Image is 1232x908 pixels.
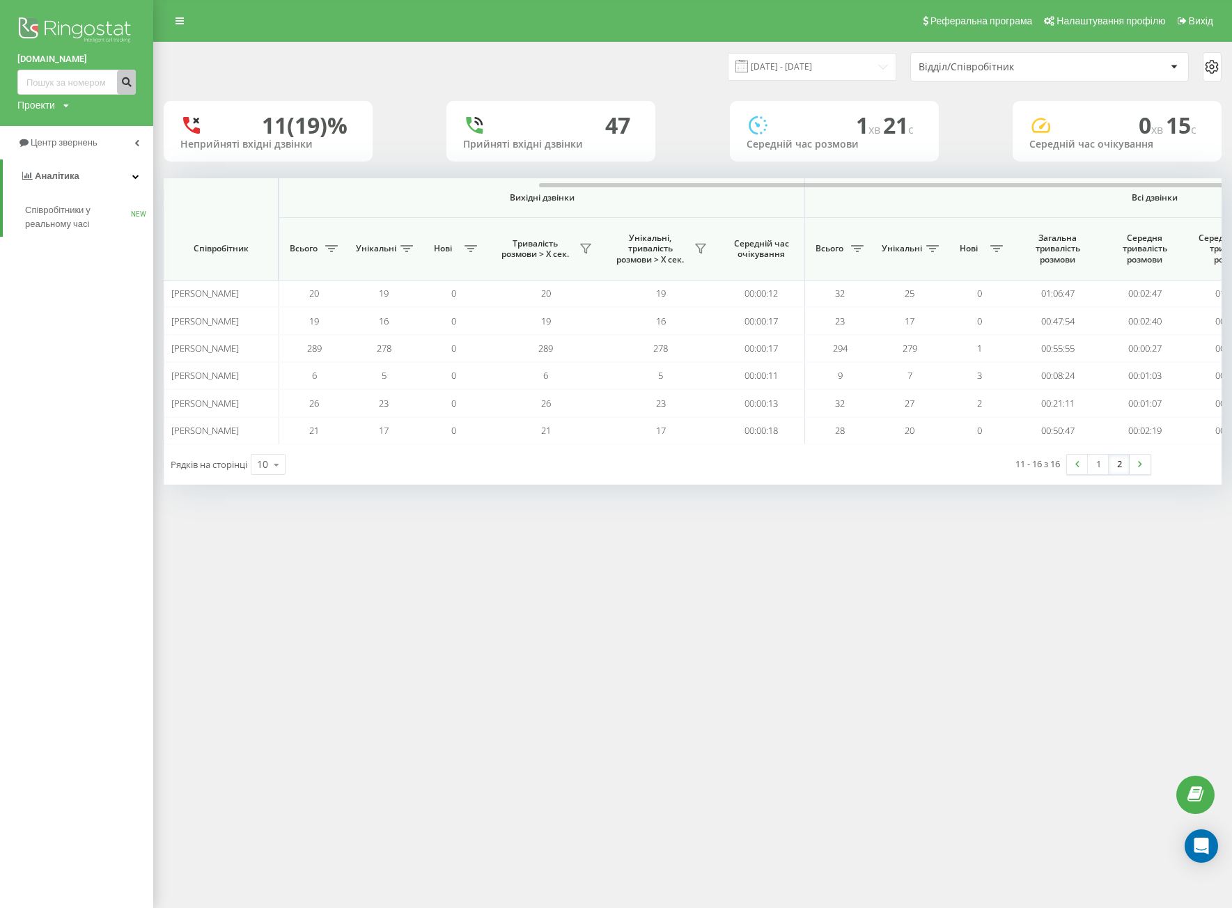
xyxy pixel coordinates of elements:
[286,243,321,254] span: Всього
[379,397,389,409] span: 23
[1014,389,1101,416] td: 00:21:11
[728,238,794,260] span: Середній час очікування
[718,362,805,389] td: 00:00:11
[541,315,551,327] span: 19
[903,342,917,354] span: 279
[656,315,666,327] span: 16
[1101,307,1188,334] td: 00:02:40
[463,139,639,150] div: Прийняті вхідні дзвінки
[3,159,153,193] a: Аналiтика
[907,369,912,382] span: 7
[1139,110,1166,140] span: 0
[31,137,98,148] span: Центр звернень
[977,287,982,299] span: 0
[1101,362,1188,389] td: 00:01:03
[309,424,319,437] span: 21
[835,397,845,409] span: 32
[541,287,551,299] span: 20
[541,397,551,409] span: 26
[835,315,845,327] span: 23
[905,424,914,437] span: 20
[835,424,845,437] span: 28
[25,203,131,231] span: Співробітники у реальному часі
[495,238,575,260] span: Тривалість розмови > Х сек.
[35,171,79,181] span: Аналiтика
[309,397,319,409] span: 26
[883,110,914,140] span: 21
[833,342,848,354] span: 294
[1014,417,1101,444] td: 00:50:47
[17,52,136,66] a: [DOMAIN_NAME]
[658,369,663,382] span: 5
[1101,280,1188,307] td: 00:02:47
[977,342,982,354] span: 1
[610,233,690,265] span: Унікальні, тривалість розмови > Х сек.
[309,287,319,299] span: 20
[656,397,666,409] span: 23
[1014,362,1101,389] td: 00:08:24
[541,424,551,437] span: 21
[171,287,239,299] span: [PERSON_NAME]
[1024,233,1091,265] span: Загальна тривалість розмови
[309,315,319,327] span: 19
[171,369,239,382] span: [PERSON_NAME]
[180,139,356,150] div: Неприйняті вхідні дзвінки
[377,342,391,354] span: 278
[1166,110,1196,140] span: 15
[25,198,153,237] a: Співробітники у реальному часіNEW
[908,122,914,137] span: c
[171,315,239,327] span: [PERSON_NAME]
[1101,389,1188,416] td: 00:01:07
[905,287,914,299] span: 25
[1014,280,1101,307] td: 01:06:47
[977,397,982,409] span: 2
[1185,829,1218,863] div: Open Intercom Messenger
[812,243,847,254] span: Всього
[930,15,1033,26] span: Реферальна програма
[543,369,548,382] span: 6
[1112,233,1178,265] span: Середня тривалість розмови
[379,424,389,437] span: 17
[919,61,1085,73] div: Відділ/Співробітник
[451,369,456,382] span: 0
[451,342,456,354] span: 0
[1189,15,1213,26] span: Вихід
[653,342,668,354] span: 278
[171,342,239,354] span: [PERSON_NAME]
[977,315,982,327] span: 0
[1056,15,1165,26] span: Налаштування профілю
[656,287,666,299] span: 19
[1151,122,1166,137] span: хв
[176,243,266,254] span: Співробітник
[451,287,456,299] span: 0
[538,342,553,354] span: 289
[17,70,136,95] input: Пошук за номером
[171,424,239,437] span: [PERSON_NAME]
[605,112,630,139] div: 47
[356,243,396,254] span: Унікальні
[951,243,986,254] span: Нові
[1029,139,1205,150] div: Середній час очікування
[171,458,247,471] span: Рядків на сторінці
[905,397,914,409] span: 27
[451,397,456,409] span: 0
[718,335,805,362] td: 00:00:17
[1088,455,1109,474] a: 1
[262,112,348,139] div: 11 (19)%
[838,369,843,382] span: 9
[17,98,55,112] div: Проекти
[1015,457,1060,471] div: 11 - 16 з 16
[1101,417,1188,444] td: 00:02:19
[868,122,883,137] span: хв
[835,287,845,299] span: 32
[718,280,805,307] td: 00:00:12
[312,369,317,382] span: 6
[307,342,322,354] span: 289
[1014,335,1101,362] td: 00:55:55
[451,315,456,327] span: 0
[382,369,387,382] span: 5
[656,424,666,437] span: 17
[747,139,922,150] div: Середній час розмови
[379,315,389,327] span: 16
[257,457,268,471] div: 10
